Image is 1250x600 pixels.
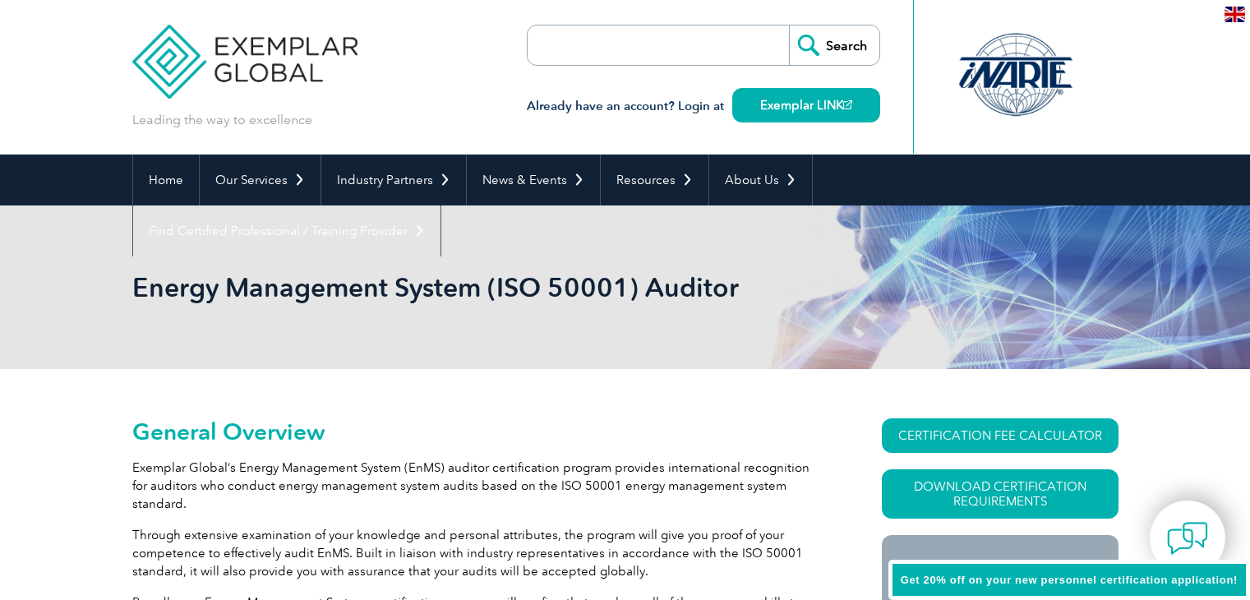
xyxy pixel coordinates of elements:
[467,155,600,205] a: News & Events
[527,96,880,117] h3: Already have an account? Login at
[882,418,1119,453] a: CERTIFICATION FEE CALCULATOR
[789,25,879,65] input: Search
[1225,7,1245,22] img: en
[732,88,880,122] a: Exemplar LINK
[882,469,1119,519] a: Download Certification Requirements
[1167,518,1208,559] img: contact-chat.png
[132,271,763,303] h1: Energy Management System (ISO 50001) Auditor
[133,205,440,256] a: Find Certified Professional / Training Provider
[601,155,708,205] a: Resources
[133,155,199,205] a: Home
[901,574,1238,586] span: Get 20% off on your new personnel certification application!
[200,155,321,205] a: Our Services
[709,155,812,205] a: About Us
[132,418,823,445] h2: General Overview
[132,459,823,513] p: Exemplar Global’s Energy Management System (EnMS) auditor certification program provides internat...
[132,526,823,580] p: Through extensive examination of your knowledge and personal attributes, the program will give yo...
[906,557,1094,578] h3: Ready to get certified?
[321,155,466,205] a: Industry Partners
[132,111,312,129] p: Leading the way to excellence
[843,100,852,109] img: open_square.png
